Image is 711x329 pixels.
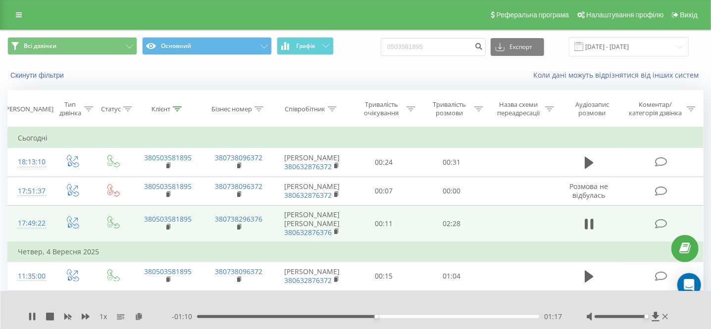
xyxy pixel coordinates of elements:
[8,128,704,148] td: Сьогодні
[144,153,192,162] a: 380503581895
[570,182,609,200] span: Розмова не відбулась
[381,38,486,56] input: Пошук за номером
[284,276,332,285] a: 380632876372
[350,177,418,205] td: 00:07
[100,312,107,322] span: 1 x
[144,182,192,191] a: 380503581895
[101,105,121,113] div: Статус
[284,228,332,237] a: 380632876376
[645,315,649,319] div: Accessibility label
[495,100,543,117] div: Назва схеми переадресації
[296,43,315,49] span: Графік
[418,262,486,291] td: 01:04
[680,11,698,19] span: Вихід
[215,153,262,162] a: 380738096372
[144,267,192,276] a: 380503581895
[274,177,350,205] td: [PERSON_NAME]
[677,273,701,297] div: Open Intercom Messenger
[626,100,684,117] div: Коментар/категорія дзвінка
[284,190,332,200] a: 380632876372
[144,214,192,224] a: 380503581895
[152,105,170,113] div: Клієнт
[533,70,704,80] a: Коли дані можуть відрізнятися вiд інших систем
[211,105,252,113] div: Бізнес номер
[491,38,544,56] button: Експорт
[18,214,41,233] div: 17:49:22
[215,267,262,276] a: 380738096372
[215,182,262,191] a: 380738096372
[350,262,418,291] td: 00:15
[418,148,486,177] td: 00:31
[277,37,334,55] button: Графік
[7,71,69,80] button: Скинути фільтри
[565,100,619,117] div: Аудіозапис розмови
[544,312,562,322] span: 01:17
[3,105,53,113] div: [PERSON_NAME]
[274,205,350,242] td: [PERSON_NAME] [PERSON_NAME]
[350,205,418,242] td: 00:11
[215,214,262,224] a: 380738296376
[427,100,472,117] div: Тривалість розмови
[418,177,486,205] td: 00:00
[142,37,272,55] button: Основний
[172,312,197,322] span: - 01:10
[18,267,41,286] div: 11:35:00
[18,182,41,201] div: 17:51:37
[24,42,56,50] span: Всі дзвінки
[274,262,350,291] td: [PERSON_NAME]
[374,315,378,319] div: Accessibility label
[274,148,350,177] td: [PERSON_NAME]
[418,205,486,242] td: 02:28
[8,242,704,262] td: Четвер, 4 Вересня 2025
[7,37,137,55] button: Всі дзвінки
[586,11,663,19] span: Налаштування профілю
[18,152,41,172] div: 18:13:10
[285,105,325,113] div: Співробітник
[59,100,82,117] div: Тип дзвінка
[350,148,418,177] td: 00:24
[359,100,404,117] div: Тривалість очікування
[497,11,569,19] span: Реферальна програма
[284,162,332,171] a: 380632876372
